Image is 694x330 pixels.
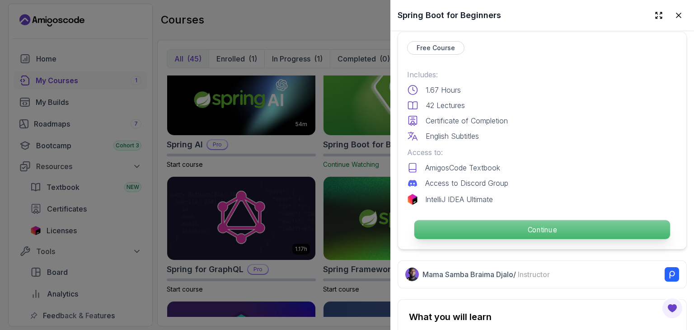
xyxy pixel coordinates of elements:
p: Mama Samba Braima Djalo / [422,269,550,280]
p: Access to: [407,147,677,158]
p: Certificate of Completion [426,115,508,126]
p: English Subtitles [426,131,479,141]
span: Instructor [518,270,550,279]
img: jetbrains logo [407,194,418,205]
button: Expand drawer [651,7,667,24]
h2: Spring Boot for Beginners [398,9,501,22]
img: Nelson Djalo [405,268,419,281]
p: Access to Discord Group [425,178,508,189]
p: Includes: [407,69,677,80]
p: 1.67 Hours [426,85,461,95]
button: Open Feedback Button [661,297,683,319]
p: Continue [414,220,670,239]
p: IntelliJ IDEA Ultimate [425,194,493,205]
h2: What you will learn [409,311,675,323]
p: 42 Lectures [426,100,465,111]
p: AmigosCode Textbook [425,162,500,173]
p: Free Course [417,43,455,52]
button: Continue [414,220,671,240]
